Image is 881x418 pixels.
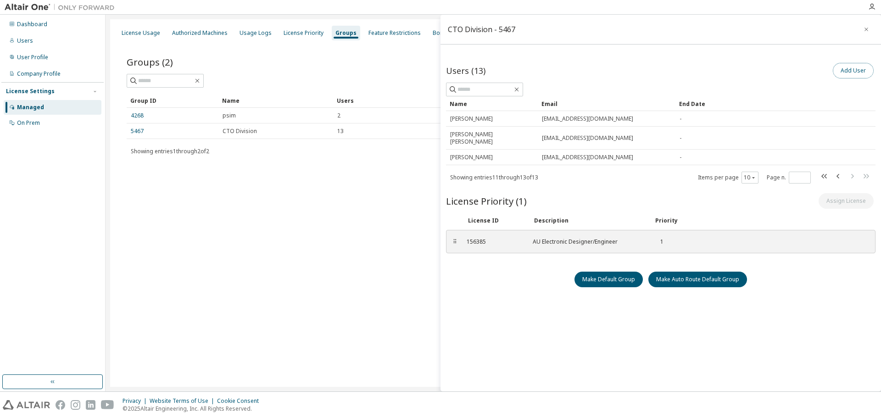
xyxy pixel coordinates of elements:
[222,93,329,108] div: Name
[542,154,633,161] span: [EMAIL_ADDRESS][DOMAIN_NAME]
[123,405,264,412] p: © 2025 Altair Engineering, Inc. All Rights Reserved.
[3,400,50,410] img: altair_logo.svg
[131,128,144,135] a: 5467
[767,172,811,184] span: Page n.
[17,54,48,61] div: User Profile
[172,29,228,37] div: Authorized Machines
[150,397,217,405] div: Website Terms of Use
[533,238,643,245] div: AU Electronic Designer/Engineer
[223,128,257,135] span: CTO Division
[744,174,756,181] button: 10
[240,29,272,37] div: Usage Logs
[17,104,44,111] div: Managed
[17,70,61,78] div: Company Profile
[468,217,523,224] div: License ID
[131,112,144,119] a: 4268
[542,134,633,142] span: [EMAIL_ADDRESS][DOMAIN_NAME]
[217,397,264,405] div: Cookie Consent
[654,238,664,245] div: 1
[337,128,344,135] span: 13
[679,96,845,111] div: End Date
[655,217,678,224] div: Priority
[284,29,323,37] div: License Priority
[127,56,173,68] span: Groups (2)
[542,115,633,123] span: [EMAIL_ADDRESS][DOMAIN_NAME]
[122,29,160,37] div: License Usage
[680,134,681,142] span: -
[123,397,150,405] div: Privacy
[56,400,65,410] img: facebook.svg
[17,21,47,28] div: Dashboard
[450,173,538,181] span: Showing entries 11 through 13 of 13
[368,29,421,37] div: Feature Restrictions
[680,154,681,161] span: -
[648,272,747,287] button: Make Auto Route Default Group
[433,29,475,37] div: Borrow Settings
[680,115,681,123] span: -
[337,93,834,108] div: Users
[450,96,534,111] div: Name
[467,238,522,245] div: 156385
[452,238,457,245] div: ⠿
[131,147,209,155] span: Showing entries 1 through 2 of 2
[130,93,215,108] div: Group ID
[337,112,340,119] span: 2
[448,26,515,33] div: CTO Division - 5467
[819,193,874,209] button: Assign License
[541,96,672,111] div: Email
[86,400,95,410] img: linkedin.svg
[833,63,874,78] button: Add User
[446,65,485,76] span: Users (13)
[5,3,119,12] img: Altair One
[450,131,534,145] span: [PERSON_NAME] [PERSON_NAME]
[6,88,55,95] div: License Settings
[17,37,33,45] div: Users
[335,29,357,37] div: Groups
[534,217,644,224] div: Description
[101,400,114,410] img: youtube.svg
[446,195,527,207] span: License Priority (1)
[223,112,236,119] span: psim
[71,400,80,410] img: instagram.svg
[574,272,643,287] button: Make Default Group
[450,154,493,161] span: [PERSON_NAME]
[698,172,758,184] span: Items per page
[450,115,493,123] span: [PERSON_NAME]
[17,119,40,127] div: On Prem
